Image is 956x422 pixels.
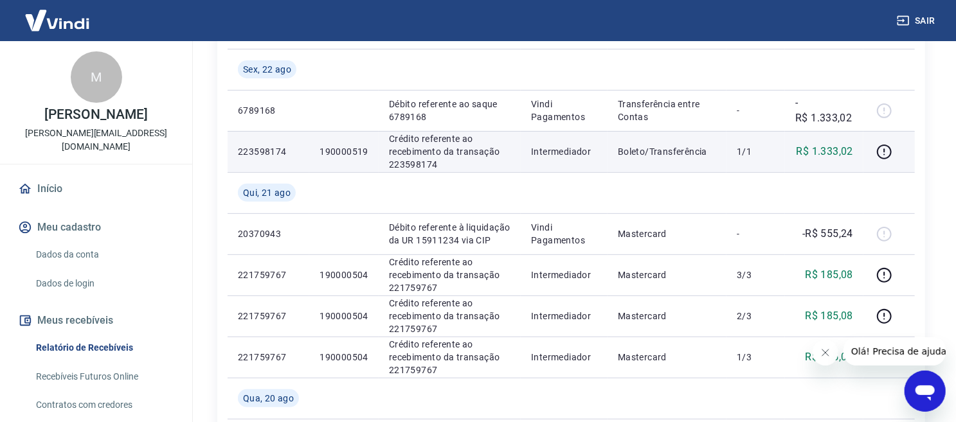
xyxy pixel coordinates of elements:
[238,268,299,281] p: 221759767
[806,349,854,365] p: R$ 185,08
[531,98,597,123] p: Vindi Pagamentos
[238,227,299,240] p: 20370943
[618,98,716,123] p: Transferência entre Contas
[618,351,716,364] p: Mastercard
[243,186,291,199] span: Qui, 21 ago
[843,337,946,365] iframe: Mensagem da empresa
[737,268,775,281] p: 3/3
[806,308,854,324] p: R$ 185,08
[905,371,946,412] iframe: Botão para abrir a janela de mensagens
[31,364,177,390] a: Recebíveis Futuros Online
[531,268,597,281] p: Intermediador
[389,338,510,376] p: Crédito referente ao recebimento da transação 221759767
[238,351,299,364] p: 221759767
[389,256,510,294] p: Crédito referente ao recebimento da transação 221759767
[31,242,177,268] a: Dados da conta
[389,132,510,171] p: Crédito referente ao recebimento da transação 223598174
[618,227,716,240] p: Mastercard
[320,268,368,281] p: 190000504
[15,213,177,242] button: Meu cadastro
[618,310,716,322] p: Mastercard
[797,144,853,159] p: R$ 1.333,02
[389,98,510,123] p: Débito referente ao saque 6789168
[15,306,177,335] button: Meus recebíveis
[31,392,177,418] a: Contratos com credores
[531,145,597,158] p: Intermediador
[320,310,368,322] p: 190000504
[31,335,177,361] a: Relatório de Recebíveis
[894,9,941,33] button: Sair
[243,63,291,76] span: Sex, 22 ago
[618,268,716,281] p: Mastercard
[806,267,854,283] p: R$ 185,08
[813,340,838,365] iframe: Fechar mensagem
[737,104,775,117] p: -
[320,351,368,364] p: 190000504
[802,226,853,242] p: -R$ 555,24
[389,297,510,335] p: Crédito referente ao recebimento da transação 221759767
[795,95,853,126] p: -R$ 1.333,02
[737,227,775,240] p: -
[737,351,775,364] p: 1/3
[238,145,299,158] p: 223598174
[618,145,716,158] p: Boleto/Transferência
[31,270,177,297] a: Dados de login
[531,221,597,247] p: Vindi Pagamentos
[238,104,299,117] p: 6789168
[243,392,294,405] span: Qua, 20 ago
[15,1,99,40] img: Vindi
[71,51,122,103] div: M
[8,9,108,19] span: Olá! Precisa de ajuda?
[531,310,597,322] p: Intermediador
[531,351,597,364] p: Intermediador
[389,221,510,247] p: Débito referente à liquidação da UR 15911234 via CIP
[238,310,299,322] p: 221759767
[44,108,147,121] p: [PERSON_NAME]
[10,127,182,154] p: [PERSON_NAME][EMAIL_ADDRESS][DOMAIN_NAME]
[737,145,775,158] p: 1/1
[320,145,368,158] p: 190000519
[737,310,775,322] p: 2/3
[15,175,177,203] a: Início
